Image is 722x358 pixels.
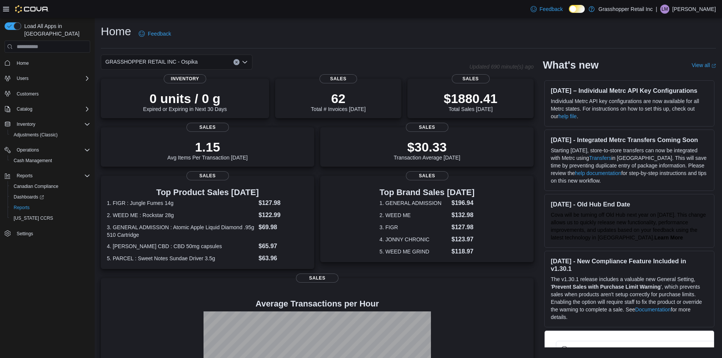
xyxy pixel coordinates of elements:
[656,5,657,14] p: |
[469,64,534,70] p: Updated 690 minute(s) ago
[2,170,93,181] button: Reports
[14,229,36,238] a: Settings
[11,192,90,202] span: Dashboards
[21,22,90,38] span: Load All Apps in [GEOGRAPHIC_DATA]
[17,173,33,179] span: Reports
[569,5,585,13] input: Dark Mode
[551,275,708,321] p: The v1.30.1 release includes a valuable new General Setting, ' ', which prevents sales when produ...
[11,203,90,212] span: Reports
[14,145,42,155] button: Operations
[11,214,90,223] span: Washington CCRS
[14,89,42,98] a: Customers
[14,74,90,83] span: Users
[711,64,716,68] svg: External link
[528,2,566,17] a: Feedback
[8,202,93,213] button: Reports
[692,62,716,68] a: View allExternal link
[136,26,174,41] a: Feedback
[143,91,227,112] div: Expired or Expiring in Next 30 Days
[105,57,198,66] span: GRASSHOPPER RETAIL INC - Ospika
[558,113,576,119] a: help file
[8,213,93,224] button: [US_STATE] CCRS
[2,88,93,99] button: Customers
[575,170,621,176] a: help documentation
[14,194,44,200] span: Dashboards
[17,60,29,66] span: Home
[14,183,58,189] span: Canadian Compliance
[8,192,93,202] a: Dashboards
[540,5,563,13] span: Feedback
[551,136,708,144] h3: [DATE] - Integrated Metrc Transfers Coming Soon
[2,73,93,84] button: Users
[107,188,308,197] h3: Top Product Sales [DATE]
[14,74,31,83] button: Users
[11,130,90,139] span: Adjustments (Classic)
[444,91,498,112] div: Total Sales [DATE]
[311,91,365,112] div: Total # Invoices [DATE]
[379,236,448,243] dt: 4. JONNY CHRONIC
[551,257,708,272] h3: [DATE] - New Compliance Feature Included in v1.30.1
[379,248,448,255] dt: 5. WEED ME GRIND
[11,182,61,191] a: Canadian Compliance
[258,223,308,232] dd: $69.98
[379,224,448,231] dt: 3. FIGR
[11,203,33,212] a: Reports
[451,247,475,256] dd: $118.97
[635,306,671,313] a: Documentation
[107,224,255,239] dt: 3. GENERAL ADMISSION : Atomic Apple Liquid Diamond .95g 510 Cartridge
[258,254,308,263] dd: $63.96
[14,58,90,67] span: Home
[11,214,56,223] a: [US_STATE] CCRS
[258,242,308,251] dd: $65.97
[379,211,448,219] dt: 2. WEED ME
[11,130,61,139] a: Adjustments (Classic)
[11,182,90,191] span: Canadian Compliance
[8,155,93,166] button: Cash Management
[14,205,30,211] span: Reports
[394,139,460,161] div: Transaction Average [DATE]
[107,242,255,250] dt: 4. [PERSON_NAME] CBD : CBD 50mg capsules
[17,75,28,81] span: Users
[14,105,90,114] span: Catalog
[451,235,475,244] dd: $123.97
[168,139,248,155] p: 1.15
[14,145,90,155] span: Operations
[148,30,171,38] span: Feedback
[672,5,716,14] p: [PERSON_NAME]
[17,91,39,97] span: Customers
[14,120,38,129] button: Inventory
[15,5,49,13] img: Cova
[552,284,661,290] strong: Prevent Sales with Purchase Limit Warning
[2,57,93,68] button: Home
[444,91,498,106] p: $1880.41
[662,5,668,14] span: LM
[107,199,255,207] dt: 1. FIGR : Jungle Fumes 14g
[451,211,475,220] dd: $132.98
[186,123,229,132] span: Sales
[451,223,475,232] dd: $127.98
[551,97,708,120] p: Individual Metrc API key configurations are now available for all Metrc states. For instructions ...
[17,231,33,237] span: Settings
[2,145,93,155] button: Operations
[11,156,55,165] a: Cash Management
[168,139,248,161] div: Avg Items Per Transaction [DATE]
[655,234,683,241] a: Learn More
[598,5,653,14] p: Grasshopper Retail Inc
[319,74,357,83] span: Sales
[107,211,255,219] dt: 2. WEED ME : Rockstar 28g
[233,59,240,65] button: Clear input
[242,59,248,65] button: Open list of options
[379,199,448,207] dt: 1. GENERAL ADMISSION
[452,74,490,83] span: Sales
[14,132,58,138] span: Adjustments (Classic)
[164,74,206,83] span: Inventory
[551,87,708,94] h3: [DATE] – Individual Metrc API Key Configurations
[14,105,35,114] button: Catalog
[406,123,448,132] span: Sales
[11,156,90,165] span: Cash Management
[258,211,308,220] dd: $122.99
[5,54,90,259] nav: Complex example
[379,188,475,197] h3: Top Brand Sales [DATE]
[14,215,53,221] span: [US_STATE] CCRS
